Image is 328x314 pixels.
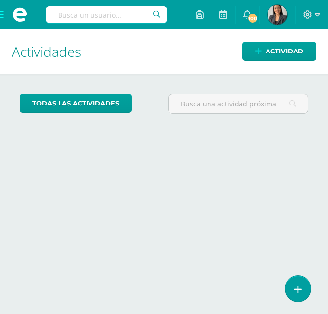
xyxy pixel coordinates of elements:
input: Busca una actividad próxima aquí... [169,94,308,113]
h1: Actividades [12,29,316,74]
span: 100 [247,13,258,24]
span: Actividad [266,42,303,60]
a: Actividad [242,42,316,61]
img: 15855d1b87c21bed4c6303a180247638.png [268,5,287,25]
input: Busca un usuario... [46,6,167,23]
a: todas las Actividades [20,94,132,113]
